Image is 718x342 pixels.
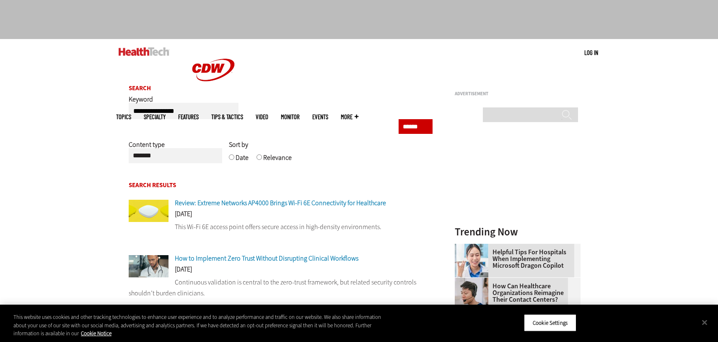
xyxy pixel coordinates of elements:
a: Healthcare contact center [455,278,492,285]
div: User menu [584,48,598,57]
a: Helpful Tips for Hospitals When Implementing Microsoft Dragon Copilot [455,249,575,269]
a: Features [178,114,199,120]
p: This Wi-Fi 6E access point offers secure access in high-density environments. [129,222,433,232]
iframe: advertisement [455,99,581,204]
span: More [341,114,358,120]
span: Sort by [229,140,248,149]
p: Continuous validation is central to the zero-trust framework, but related security controls shoul... [129,277,433,298]
span: Specialty [144,114,166,120]
img: Home [119,47,169,56]
div: [DATE] [129,211,433,222]
a: More information about your privacy [81,330,111,337]
a: Events [312,114,328,120]
label: Relevance [263,153,292,168]
a: Log in [584,49,598,56]
img: Doctor using phone to dictate to tablet [455,244,488,277]
a: How Can Healthcare Organizations Reimagine Their Contact Centers? [455,283,575,303]
a: CDW [182,94,245,103]
h2: Search Results [129,182,433,188]
button: Close [695,313,714,332]
span: Topics [116,114,131,120]
img: Home [182,39,245,101]
a: Doctor using phone to dictate to tablet [455,244,492,251]
img: Extreme Networks AP4000 Wi-Fi 6E access point [129,200,168,222]
a: Tips & Tactics [211,114,243,120]
a: MonITor [281,114,300,120]
a: Review: Extreme Networks AP4000 Brings Wi-Fi 6E Connectivity for Healthcare [175,198,386,207]
button: Cookie Settings [524,314,576,332]
div: [DATE] [129,266,433,277]
h3: Trending Now [455,227,581,237]
label: Date [236,153,249,168]
label: Content type [129,140,165,155]
a: How to Implement Zero Trust Without Disrupting Clinical Workflows [175,254,358,263]
img: Doctor using tablet computer [129,255,168,277]
a: Video [256,114,268,120]
img: Healthcare contact center [455,278,488,311]
div: This website uses cookies and other tracking technologies to enhance user experience and to analy... [13,313,395,338]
